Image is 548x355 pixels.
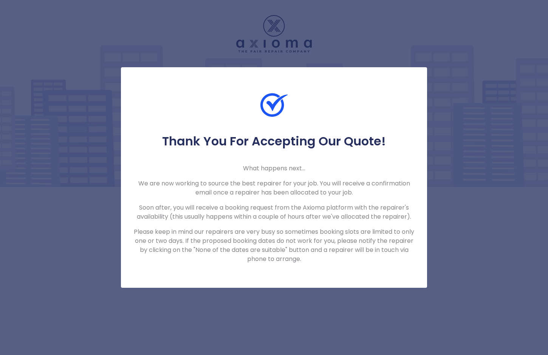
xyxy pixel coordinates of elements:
p: We are now working to source the best repairer for your job. You will receive a confirmation emai... [133,179,415,197]
img: Check [260,91,288,119]
h5: Thank You For Accepting Our Quote! [133,134,415,149]
p: What happens next... [133,164,415,173]
p: Soon after, you will receive a booking request from the Axioma platform with the repairer's avail... [133,203,415,221]
p: Please keep in mind our repairers are very busy so sometimes booking slots are limited to only on... [133,227,415,264]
